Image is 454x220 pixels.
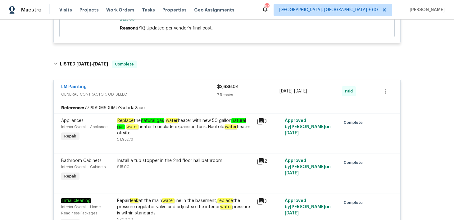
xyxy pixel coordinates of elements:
[61,85,87,89] a: LM Painting
[61,125,109,129] span: Interior Overall - Appliances
[345,88,355,94] span: Paid
[279,88,307,94] span: -
[344,200,365,206] span: Complete
[61,105,84,111] b: Reference:
[285,171,299,175] span: [DATE]
[285,199,331,215] span: Approved by [PERSON_NAME] on
[285,119,331,135] span: Approved by [PERSON_NAME] on
[257,198,281,205] div: 3
[285,211,299,215] span: [DATE]
[141,118,164,123] em: natural gas
[61,205,101,215] span: Interior Overall - Home Readiness Packages
[61,119,84,123] span: Appliances
[59,7,72,13] span: Visits
[61,91,217,97] span: GENERAL_CONTRACTOR, OD_SELECT
[60,61,108,68] h6: LISTED
[117,165,129,169] span: $15.00
[120,16,334,23] span: $125.00
[217,85,239,89] span: $3,686.04
[117,198,253,216] div: Repair at the main line in the basement, the pressure regulator valve and adjust so the interior ...
[162,198,175,203] em: water
[194,7,234,13] span: Geo Assignments
[61,159,102,163] span: Bathroom Cabinets
[130,198,138,203] em: leak
[117,137,133,141] span: $1,957.78
[285,159,331,175] span: Approved by [PERSON_NAME] on
[120,26,137,30] span: Reason:
[142,8,155,12] span: Tasks
[117,118,134,123] em: Replace
[279,89,293,93] span: [DATE]
[112,61,136,67] span: Complete
[117,158,253,164] div: Install a tub stopper in the 2nd floor hall bathroom
[257,118,281,125] div: 3
[117,118,253,136] div: the heater with new 50 gallon heater to include expansion tank. Haul old heater offsite.
[294,89,307,93] span: [DATE]
[62,173,79,179] span: Repair
[93,62,108,66] span: [DATE]
[106,7,134,13] span: Work Orders
[344,159,365,166] span: Complete
[257,158,281,165] div: 2
[76,62,91,66] span: [DATE]
[166,118,178,123] em: water
[285,131,299,135] span: [DATE]
[265,4,269,10] div: 646
[61,198,91,203] em: Initial cleaning
[126,124,138,129] em: water
[344,119,365,126] span: Complete
[217,198,233,203] em: replace
[279,7,378,13] span: [GEOGRAPHIC_DATA], [GEOGRAPHIC_DATA] + 60
[137,26,213,30] span: (YK) Updated per vendor’s final cost.
[54,102,400,114] div: 7ZPK8DM6DDMJY-5ebda2aae
[225,124,237,129] em: water
[62,133,79,139] span: Repair
[217,92,279,98] div: 7 Repairs
[79,7,99,13] span: Projects
[52,54,402,74] div: LISTED [DATE]-[DATE]Complete
[162,7,187,13] span: Properties
[76,62,108,66] span: -
[220,204,232,209] em: water
[407,7,445,13] span: [PERSON_NAME]
[61,165,106,169] span: Interior Overall - Cabinets
[21,7,42,13] span: Maestro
